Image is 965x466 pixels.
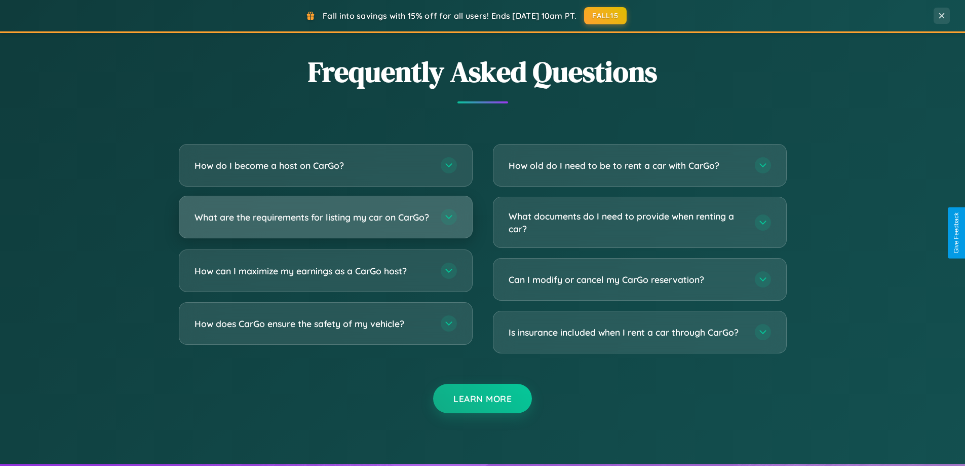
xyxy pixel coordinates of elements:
[509,273,745,286] h3: Can I modify or cancel my CarGo reservation?
[179,52,787,91] h2: Frequently Asked Questions
[953,212,960,254] div: Give Feedback
[509,159,745,172] h3: How old do I need to be to rent a car with CarGo?
[195,317,431,330] h3: How does CarGo ensure the safety of my vehicle?
[433,384,532,413] button: Learn More
[584,7,627,24] button: FALL15
[195,159,431,172] h3: How do I become a host on CarGo?
[195,211,431,224] h3: What are the requirements for listing my car on CarGo?
[323,11,576,21] span: Fall into savings with 15% off for all users! Ends [DATE] 10am PT.
[509,210,745,235] h3: What documents do I need to provide when renting a car?
[195,265,431,277] h3: How can I maximize my earnings as a CarGo host?
[509,326,745,339] h3: Is insurance included when I rent a car through CarGo?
